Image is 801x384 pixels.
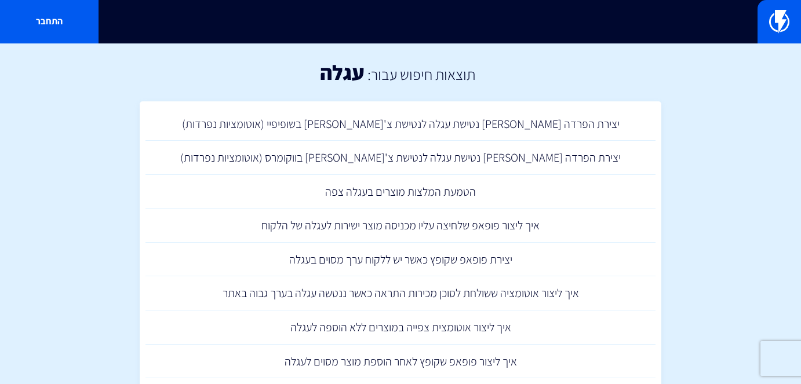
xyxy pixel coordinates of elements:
[145,310,656,345] a: איך ליצור אוטומצית צפייה במוצרים ללא הוספה לעגלה
[145,209,656,243] a: איך ליצור פופאפ שלחיצה עליו מכניסה מוצר ישירות לעגלה של הלקוח
[320,61,365,84] h1: עגלה
[145,175,656,209] a: הטמעת המלצות מוצרים בעגלה צפה
[365,66,475,83] h2: תוצאות חיפוש עבור:
[145,345,656,379] a: איך ליצור פופאפ שקופץ לאחר הוספת מוצר מסוים לעגלה
[145,243,656,277] a: יצירת פופאפ שקופץ כאשר יש ללקוח ערך מסוים בעגלה
[145,276,656,310] a: איך ליצור אוטומציה ששולחת לסוכן מכירות התראה כאשר ננטשה עגלה בערך גבוה באתר
[145,107,656,141] a: יצירת הפרדה [PERSON_NAME] נטישת עגלה לנטישת צ'[PERSON_NAME] בשופיפיי (אוטומציות נפרדות)
[145,141,656,175] a: יצירת הפרדה [PERSON_NAME] נטישת עגלה לנטישת צ'[PERSON_NAME] בווקומרס (אוטומציות נפרדות)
